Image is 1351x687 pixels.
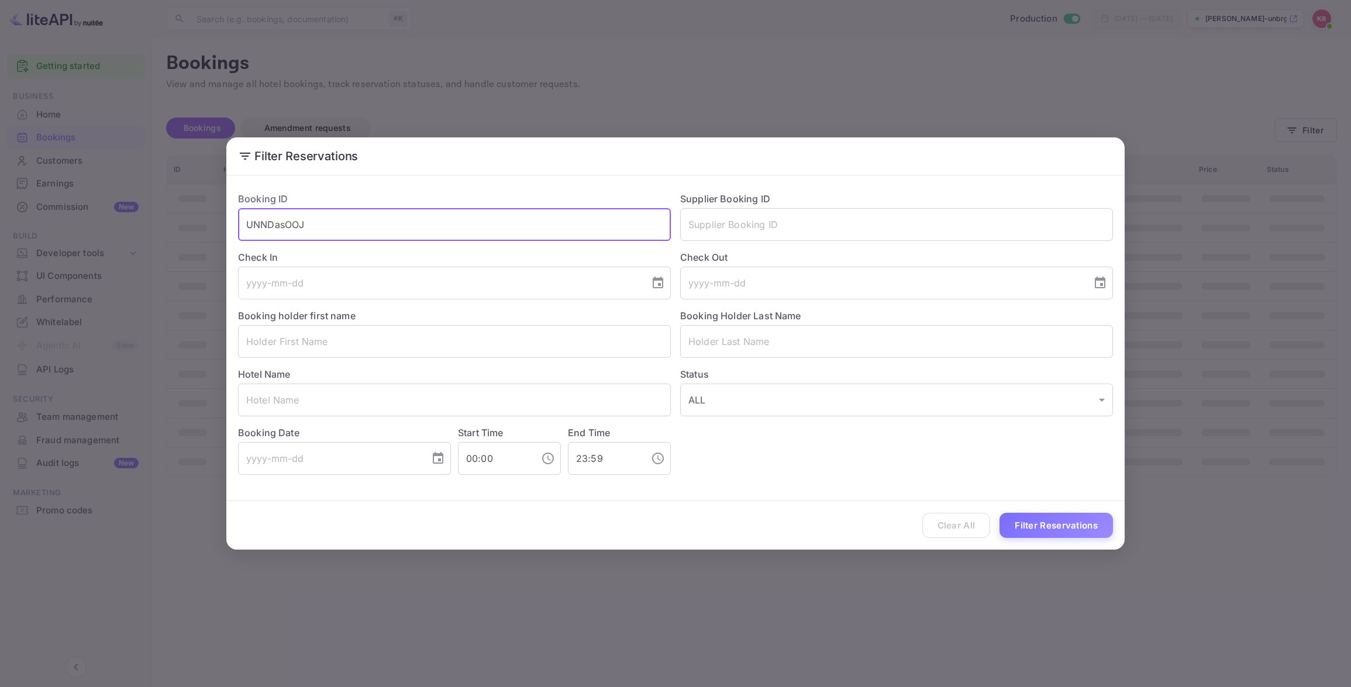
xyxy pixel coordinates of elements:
label: Check In [238,250,671,264]
input: Booking ID [238,208,671,241]
button: Choose time, selected time is 12:00 AM [536,447,560,470]
label: Status [680,367,1113,381]
input: Hotel Name [238,384,671,416]
input: yyyy-mm-dd [238,442,422,475]
button: Choose date [1088,271,1112,295]
label: Start Time [458,427,504,439]
button: Choose date [426,447,450,470]
label: Supplier Booking ID [680,193,770,205]
label: End Time [568,427,610,439]
input: hh:mm [568,442,642,475]
input: Holder First Name [238,325,671,358]
input: yyyy-mm-dd [238,267,642,299]
label: Booking Holder Last Name [680,310,801,322]
label: Booking holder first name [238,310,356,322]
input: hh:mm [458,442,532,475]
button: Choose time, selected time is 11:59 PM [646,447,670,470]
label: Check Out [680,250,1113,264]
label: Booking Date [238,426,451,440]
input: Holder Last Name [680,325,1113,358]
h2: Filter Reservations [226,137,1125,175]
label: Hotel Name [238,368,291,380]
button: Filter Reservations [1000,513,1113,538]
label: Booking ID [238,193,288,205]
input: yyyy-mm-dd [680,267,1084,299]
div: ALL [680,384,1113,416]
button: Choose date [646,271,670,295]
input: Supplier Booking ID [680,208,1113,241]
